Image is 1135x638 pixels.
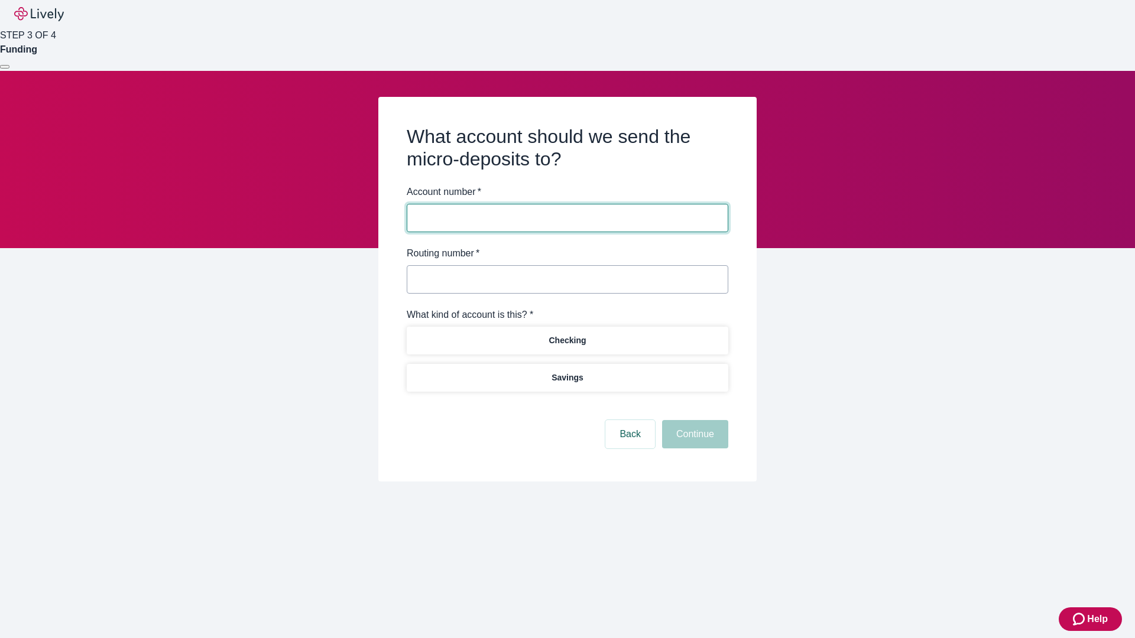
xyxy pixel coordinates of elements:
[1087,612,1108,626] span: Help
[552,372,583,384] p: Savings
[549,334,586,347] p: Checking
[407,308,533,322] label: What kind of account is this? *
[14,7,64,21] img: Lively
[1059,607,1122,631] button: Zendesk support iconHelp
[407,125,728,171] h2: What account should we send the micro-deposits to?
[407,246,479,261] label: Routing number
[407,185,481,199] label: Account number
[407,327,728,354] button: Checking
[407,364,728,392] button: Savings
[605,420,655,448] button: Back
[1073,612,1087,626] svg: Zendesk support icon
